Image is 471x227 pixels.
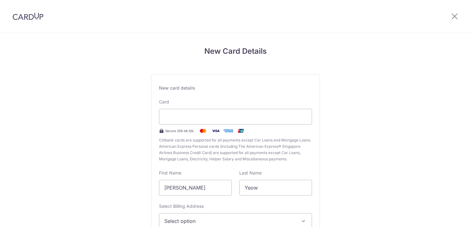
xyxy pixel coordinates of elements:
[164,113,307,120] iframe: Secure card payment input frame
[165,128,194,133] span: Secure 256-bit SSL
[159,137,312,162] span: Citibank cards are supported for all payments except Car Loans and Mortgage Loans. American Expre...
[13,13,43,20] img: CardUp
[239,180,312,196] input: Cardholder Last Name
[151,46,320,57] h4: New Card Details
[159,85,312,91] div: New card details
[209,127,222,135] img: Visa
[159,203,204,209] label: Select Billing Address
[159,99,169,105] label: Card
[159,170,181,176] label: First Name
[164,217,295,225] span: Select option
[197,127,209,135] img: Mastercard
[239,170,262,176] label: Last Name
[222,127,235,135] img: .alt.amex
[159,180,232,196] input: Cardholder First Name
[235,127,247,135] img: .alt.unionpay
